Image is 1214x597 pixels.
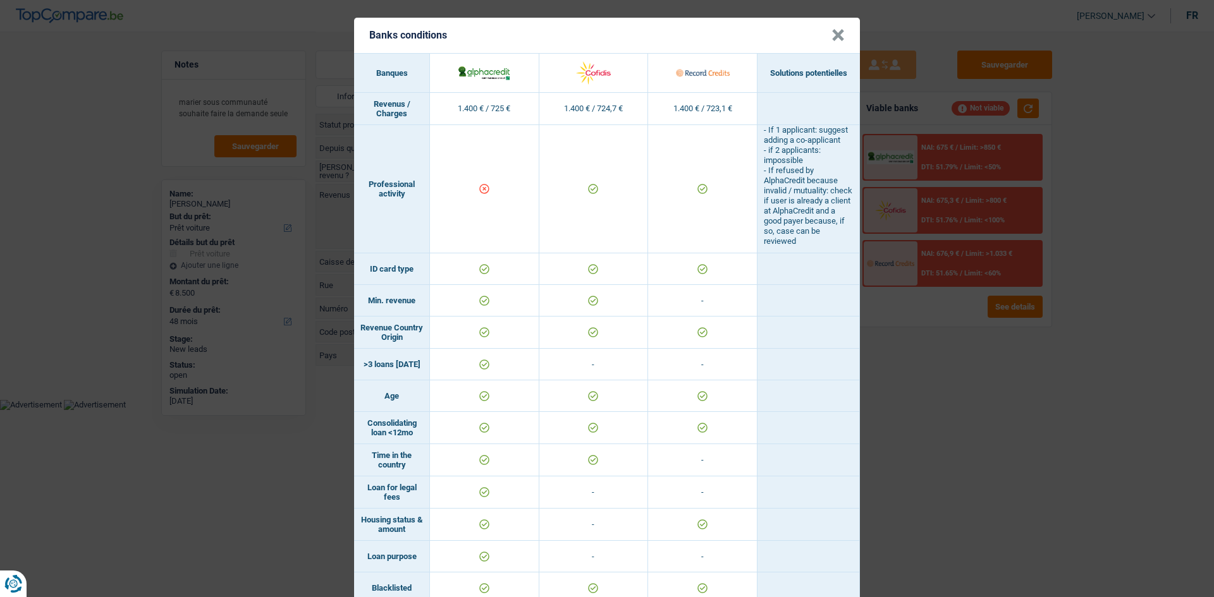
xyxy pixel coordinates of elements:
td: - [648,444,757,476]
td: - [539,509,649,541]
td: ID card type [354,253,430,285]
td: Loan for legal fees [354,476,430,509]
img: Record Credits [676,59,730,87]
td: Loan purpose [354,541,430,572]
td: Consolidating loan <12mo [354,412,430,444]
th: Banques [354,54,430,93]
img: Cofidis [567,59,620,87]
th: Solutions potentielles [757,54,860,93]
td: - [539,541,649,572]
td: Min. revenue [354,285,430,317]
td: Revenue Country Origin [354,317,430,349]
img: AlphaCredit [457,64,511,81]
td: - If 1 applicant: suggest adding a co-applicant - if 2 applicants: impossible - If refused by Alp... [757,125,860,253]
td: - [648,285,757,317]
td: Time in the country [354,444,430,476]
td: 1.400 € / 725 € [430,93,539,125]
td: 1.400 € / 723,1 € [648,93,757,125]
td: Revenus / Charges [354,93,430,125]
td: - [648,349,757,380]
td: - [648,476,757,509]
td: Professional activity [354,125,430,253]
td: - [539,349,649,380]
td: - [539,476,649,509]
h5: Banks conditions [369,29,447,41]
td: Age [354,380,430,412]
td: >3 loans [DATE] [354,349,430,380]
td: 1.400 € / 724,7 € [539,93,649,125]
td: Housing status & amount [354,509,430,541]
button: Close [831,29,845,42]
td: - [648,541,757,572]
